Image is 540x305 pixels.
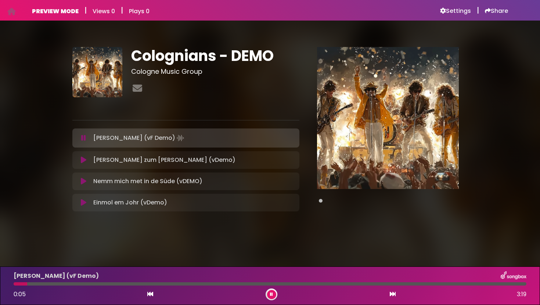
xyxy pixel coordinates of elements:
[32,8,79,15] h6: PREVIEW MODE
[93,156,235,164] p: [PERSON_NAME] zum [PERSON_NAME] (vDemo)
[129,8,150,15] h6: Plays 0
[121,6,123,15] h5: |
[485,7,508,15] a: Share
[131,68,299,76] h3: Cologne Music Group
[175,133,186,143] img: waveform4.gif
[84,6,87,15] h5: |
[317,47,459,189] img: Main Media
[440,7,471,15] a: Settings
[93,177,202,186] p: Nemm mich met in de Süde (vDEMO)
[131,47,299,65] h1: Colognians - DEMO
[477,6,479,15] h5: |
[93,133,186,143] p: [PERSON_NAME] (vF Demo)
[93,8,115,15] h6: Views 0
[93,198,167,207] p: Einmol em Johr (vDemo)
[72,47,122,97] img: 7CvscnJpT4ZgYQDj5s5A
